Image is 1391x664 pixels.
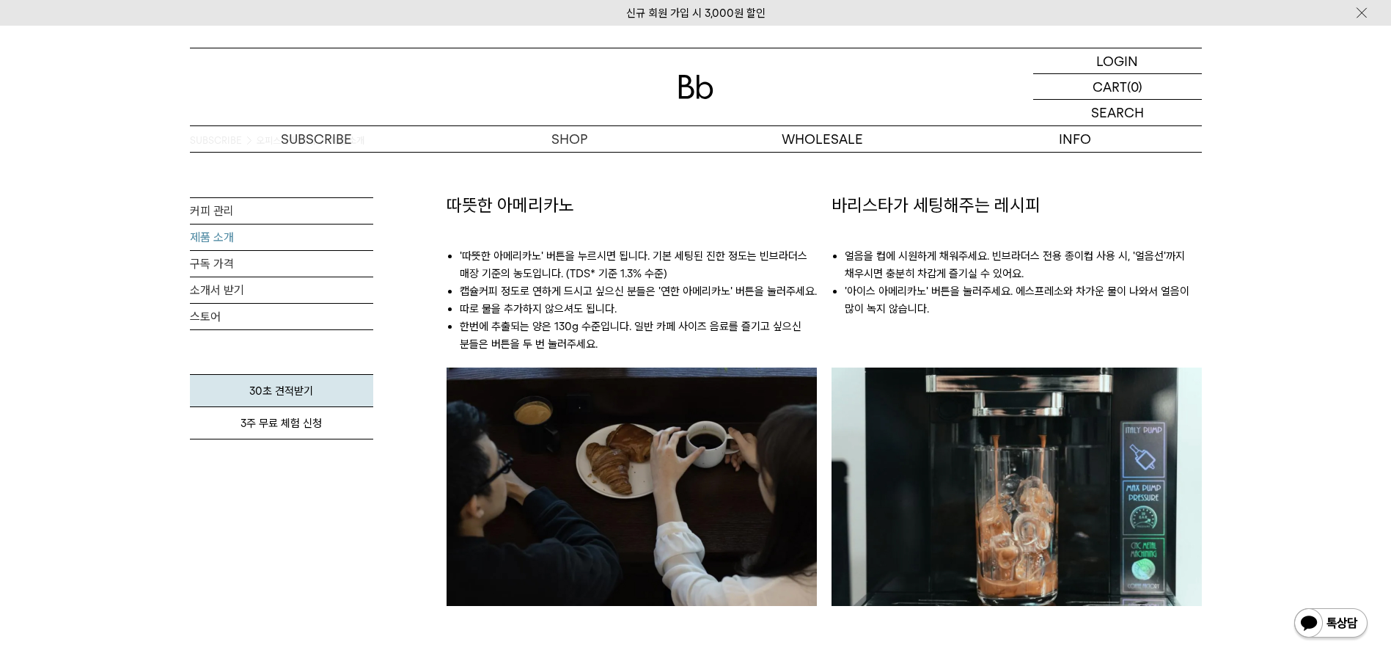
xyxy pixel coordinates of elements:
a: 30초 견적받기 [190,374,373,407]
h3: 따뜻한 아메리카노 [447,193,817,218]
h3: 바리스타가 세팅해주는 레시피 [832,193,1202,218]
a: SUBSCRIBE [190,126,443,152]
p: CART [1093,74,1127,99]
a: 커피 관리 [190,198,373,224]
a: SHOP [443,126,696,152]
li: '아이스 아메리카노' 버튼을 눌러주세요. 에스프레소와 차가운 물이 나와서 얼음이 많이 녹지 않습니다. [845,282,1202,318]
img: 로고 [678,75,713,99]
a: CART (0) [1033,74,1202,100]
p: (0) [1127,74,1142,99]
img: 카카오톡 채널 1:1 채팅 버튼 [1293,607,1369,642]
p: INFO [949,126,1202,152]
li: 얼음을 컵에 시원하게 채워주세요. 빈브라더스 전용 종이컵 사용 시, '얼음선'까지 채우시면 충분히 차갑게 즐기실 수 있어요. [845,247,1202,282]
li: '따뜻한 아메리카노' 버튼을 누르시면 됩니다. 기본 세팅된 진한 정도는 빈브라더스 매장 기준의 농도입니다. (TDS* 기준 1.3% 수준) [460,247,817,282]
p: LOGIN [1096,48,1138,73]
li: 한번에 추출되는 양은 130g 수준입니다. 일반 카페 사이즈 음료를 즐기고 싶으신 분들은 버튼을 두 번 눌러주세요. [460,318,817,353]
a: 스토어 [190,304,373,329]
img: 바리스타가 세팅해주는 레시피 [832,368,1202,606]
li: 따로 물을 추가하지 않으셔도 됩니다. [460,300,817,318]
img: 따뜻한 아메리카노 [447,368,817,606]
a: 구독 가격 [190,251,373,277]
a: 제품 소개 [190,225,373,250]
a: 소개서 받기 [190,277,373,303]
p: SEARCH [1091,100,1144,125]
a: 신규 회원 가입 시 3,000원 할인 [626,7,766,20]
a: 3주 무료 체험 신청 [190,407,373,439]
li: 캡슐커피 정도로 연하게 드시고 싶으신 분들은 '연한 아메리카노' 버튼을 눌러주세요. [460,282,817,300]
a: LOGIN [1033,48,1202,74]
p: WHOLESALE [696,126,949,152]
